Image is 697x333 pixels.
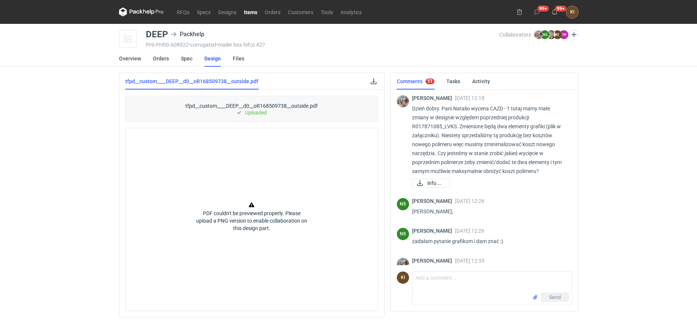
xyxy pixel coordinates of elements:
[397,198,409,210] figcaption: NS
[196,210,308,232] p: PDF couldn't be previewed properly. Please upload a PNG version to enable collaboration on this d...
[153,50,169,67] a: Orders
[240,7,261,16] a: Items
[455,228,484,234] span: [DATE] 12:26
[427,79,433,84] div: 11
[455,95,484,101] span: [DATE] 12:18
[559,30,568,39] figcaption: EW
[412,237,566,246] p: zadałam pytanie grafikom i dam znać :)
[317,7,337,16] a: Tools
[119,7,164,16] svg: Packhelp Pro
[216,42,265,48] span: • mailer box fefco 427
[119,50,141,67] a: Overview
[204,50,221,67] a: Design
[531,6,543,18] button: 99+
[553,30,562,39] figcaption: KI
[412,207,566,216] p: [PERSON_NAME],
[412,104,566,176] p: Dzień dobry. Pani Natalio wycena CAZD - 1 tutaj mamy małe zmiany w designie względem poprzedniej ...
[397,228,409,240] figcaption: NS
[397,258,409,270] img: Michał Palasek
[397,73,434,89] a: Comments11
[284,7,317,16] a: Customers
[569,30,578,40] button: Edit collaborators
[171,30,204,39] div: Packhelp
[397,271,409,284] figcaption: KI
[337,7,365,16] a: Analytics
[189,42,216,48] span: • corrugated
[412,179,450,188] a: info.png
[146,30,168,39] div: DEEP
[540,30,549,39] figcaption: NS
[397,271,409,284] div: Karolina Idkowiak
[427,179,444,187] span: info.png
[233,50,244,67] a: Files
[397,198,409,210] div: Natalia Stępak
[566,6,578,18] div: Karolina Idkowiak
[397,228,409,240] div: Natalia Stępak
[412,198,455,204] span: [PERSON_NAME]
[125,96,378,122] div: tfpd__custom____DEEP__d0__oR168509738__outside.pdf
[412,258,455,264] span: [PERSON_NAME]
[412,95,455,101] span: [PERSON_NAME]
[173,7,193,16] a: RFQs
[534,30,543,39] img: Michał Palasek
[549,295,561,300] span: Send
[181,50,192,67] a: Spec
[566,6,578,18] button: KI
[499,32,531,38] span: Collaborators
[125,73,258,89] a: tfpd__custom____DEEP__d0__oR168509738__outside.pdf
[214,7,240,16] a: Designs
[245,110,267,116] p: Uploaded
[549,6,561,18] button: 99+
[446,73,460,89] a: Tasks
[455,198,484,204] span: [DATE] 12:26
[455,258,484,264] span: [DATE] 12:35
[472,73,490,89] a: Activity
[146,42,500,48] div: PHI-PH00-A08922
[193,7,214,16] a: Specs
[412,228,455,234] span: [PERSON_NAME]
[397,95,409,107] img: Michał Palasek
[547,30,556,39] img: Maciej Sikora
[261,7,284,16] a: Orders
[541,293,569,302] button: Send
